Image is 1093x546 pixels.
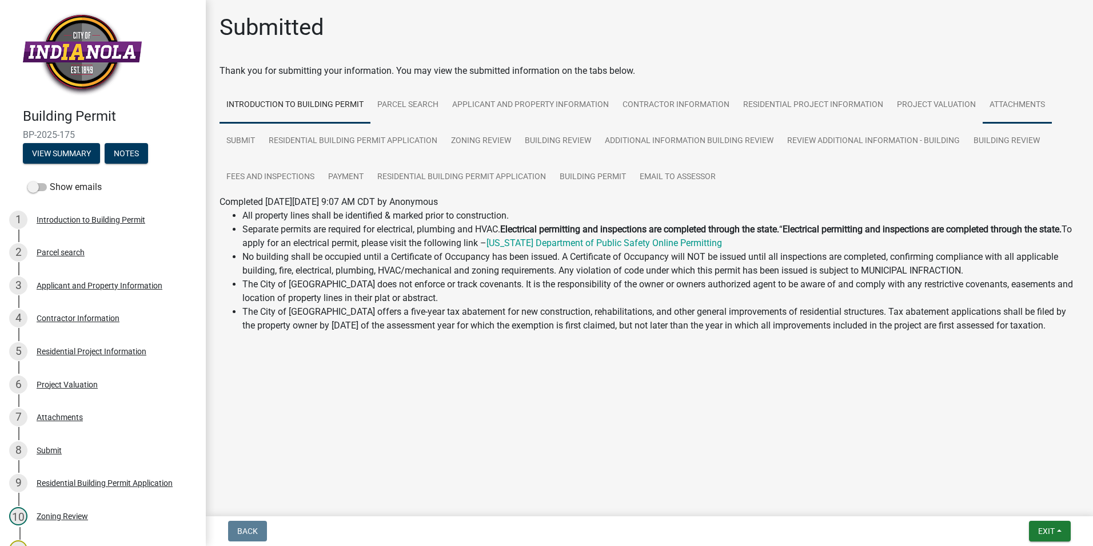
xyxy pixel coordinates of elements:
a: Building Permit [553,159,633,196]
wm-modal-confirm: Notes [105,149,148,159]
a: Submit [220,123,262,160]
a: Introduction to Building Permit [220,87,370,124]
strong: Electrical permitting and inspections are completed through the state. [500,224,779,235]
div: 4 [9,309,27,327]
li: The City of [GEOGRAPHIC_DATA] offers a five-year tax abatement for new construction, rehabilitati... [242,305,1079,333]
a: Attachments [983,87,1052,124]
a: Building Review [518,123,598,160]
a: Contractor Information [616,87,736,124]
a: Payment [321,159,370,196]
div: Attachments [37,413,83,421]
div: Residential Project Information [37,347,146,355]
a: Parcel search [370,87,445,124]
div: 2 [9,243,27,262]
li: The City of [GEOGRAPHIC_DATA] does not enforce or track covenants. It is the responsibility of th... [242,278,1079,305]
a: Review Additional Information - Building [780,123,967,160]
span: BP-2025-175 [23,129,183,140]
div: Project Valuation [37,381,98,389]
a: Fees and Inspections [220,159,321,196]
img: City of Indianola, Iowa [23,12,142,96]
div: Residential Building Permit Application [37,479,173,487]
h4: Building Permit [23,108,197,125]
a: Residential Project Information [736,87,890,124]
a: Residential Building Permit Application [262,123,444,160]
a: Email to Assessor [633,159,723,196]
div: 1 [9,211,27,229]
div: 7 [9,408,27,426]
strong: Electrical permitting and inspections are completed through the state. [783,224,1062,235]
label: Show emails [27,180,102,194]
span: Completed [DATE][DATE] 9:07 AM CDT by Anonymous [220,196,438,207]
div: Parcel search [37,248,85,256]
div: 10 [9,507,27,525]
a: [US_STATE] Department of Public Safety Online Permitting [486,238,722,248]
a: Zoning Review [444,123,518,160]
a: Applicant and Property Information [445,87,616,124]
a: Project Valuation [890,87,983,124]
div: 5 [9,342,27,361]
a: Residential Building Permit Application [370,159,553,196]
span: Exit [1038,527,1055,536]
button: Exit [1029,521,1071,541]
button: Notes [105,143,148,164]
div: Zoning Review [37,512,88,520]
div: Thank you for submitting your information. You may view the submitted information on the tabs below. [220,64,1079,78]
li: Separate permits are required for electrical, plumbing and HVAC. “ To apply for an electrical per... [242,223,1079,250]
a: Additional Information Building Review [598,123,780,160]
div: 8 [9,441,27,460]
button: Back [228,521,267,541]
wm-modal-confirm: Summary [23,149,100,159]
div: 9 [9,474,27,492]
h1: Submitted [220,14,324,41]
li: All property lines shall be identified & marked prior to construction. [242,209,1079,223]
li: No building shall be occupied until a Certificate of Occupancy has been issued. A Certificate of ... [242,250,1079,278]
div: 6 [9,375,27,394]
div: Submit [37,446,62,454]
div: 3 [9,276,27,295]
div: Contractor Information [37,314,119,322]
span: Back [237,527,258,536]
div: Applicant and Property Information [37,282,162,290]
button: View Summary [23,143,100,164]
div: Introduction to Building Permit [37,216,145,224]
a: Building Review [967,123,1047,160]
